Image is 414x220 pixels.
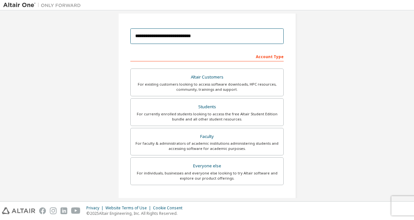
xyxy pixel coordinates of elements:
img: youtube.svg [71,207,81,214]
img: instagram.svg [50,207,57,214]
div: For existing customers looking to access software downloads, HPC resources, community, trainings ... [135,82,279,92]
div: Website Terms of Use [105,205,153,211]
div: Privacy [86,205,105,211]
div: Students [135,102,279,111]
div: Cookie Consent [153,205,186,211]
img: Altair One [3,2,84,8]
div: For individuals, businesses and everyone else looking to try Altair software and explore our prod... [135,171,279,181]
img: altair_logo.svg [2,207,35,214]
div: Altair Customers [135,73,279,82]
p: © 2025 Altair Engineering, Inc. All Rights Reserved. [86,211,186,216]
div: Your Profile [130,195,284,205]
div: For faculty & administrators of academic institutions administering students and accessing softwa... [135,141,279,151]
div: For currently enrolled students looking to access the free Altair Student Edition bundle and all ... [135,111,279,122]
img: facebook.svg [39,207,46,214]
div: Everyone else [135,162,279,171]
img: linkedin.svg [60,207,67,214]
div: Account Type [130,51,284,61]
div: Faculty [135,132,279,141]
